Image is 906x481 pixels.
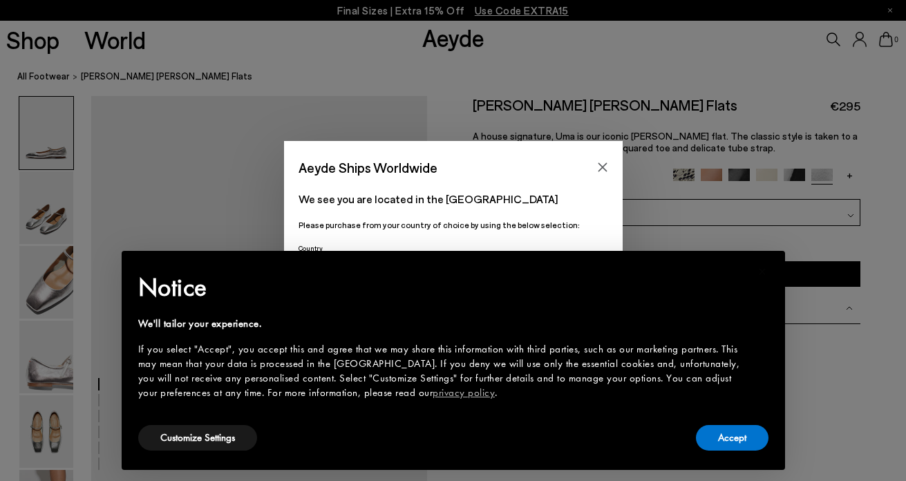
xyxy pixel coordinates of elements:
[746,255,780,288] button: Close this notice
[299,191,608,207] p: We see you are located in the [GEOGRAPHIC_DATA]
[138,342,746,400] div: If you select "Accept", you accept this and agree that we may share this information with third p...
[696,425,768,451] button: Accept
[299,155,437,180] span: Aeyde Ships Worldwide
[592,157,613,178] button: Close
[138,317,746,331] div: We'll tailor your experience.
[433,386,495,399] a: privacy policy
[138,270,746,305] h2: Notice
[758,261,767,282] span: ×
[299,218,608,232] p: Please purchase from your country of choice by using the below selection:
[138,425,257,451] button: Customize Settings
